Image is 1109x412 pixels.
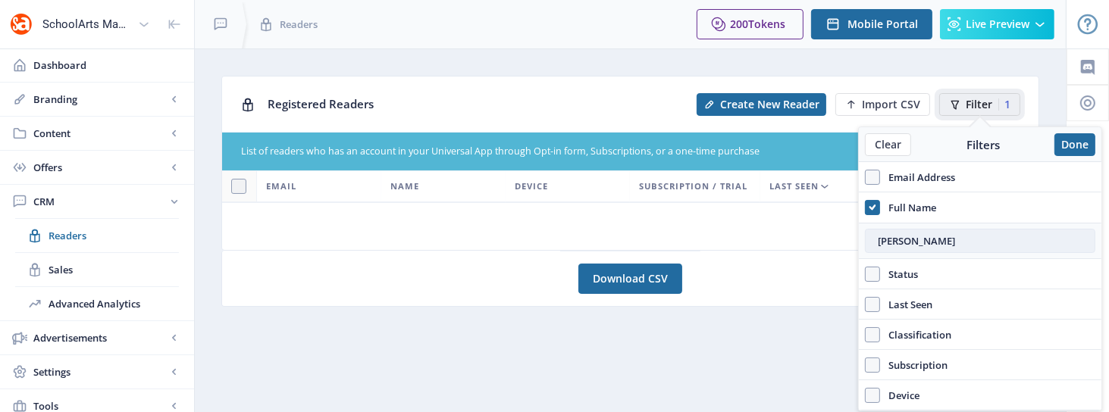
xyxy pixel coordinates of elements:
a: Advanced Analytics [15,287,179,320]
button: Clear [865,133,911,156]
span: Subscription / Trial [639,177,747,195]
span: Device [880,386,919,404]
span: Filter [966,98,992,111]
span: Readers [49,228,179,243]
span: Tokens [748,17,785,31]
a: Readers [15,219,179,252]
span: Import CSV [862,98,920,111]
span: Advertisements [33,330,167,345]
span: Name [390,177,419,195]
span: Sales [49,262,179,277]
span: Registered Readers [268,96,374,111]
span: Full Name [880,198,936,217]
div: SchoolArts Magazine [42,8,132,41]
span: Last Seen [769,177,819,195]
span: Email Address [880,168,955,186]
button: Create New Reader [697,93,826,116]
button: Mobile Portal [811,9,932,39]
button: Live Preview [940,9,1054,39]
img: properties.app_icon.png [9,12,33,36]
a: Sales [15,253,179,286]
span: Classification [880,326,951,344]
app-collection-view: Registered Readers [221,76,1039,251]
button: Filter1 [939,93,1020,116]
button: Done [1054,133,1095,156]
button: 200Tokens [697,9,804,39]
div: 1 [998,98,1010,111]
span: Subscription [880,356,948,374]
span: Dashboard [33,58,182,73]
span: Status [880,265,918,283]
a: New page [826,93,930,116]
button: Import CSV [835,93,930,116]
span: Readers [280,17,318,32]
span: Live Preview [966,18,1029,30]
span: Last Seen [880,295,932,314]
a: Download CSV [578,264,682,294]
span: Device [515,177,548,195]
a: New page [688,93,826,116]
span: Mobile Portal [847,18,918,30]
span: Email [266,177,296,195]
span: Settings [33,364,167,379]
span: Advanced Analytics [49,296,179,311]
span: CRM [33,194,167,209]
span: Content [33,126,167,141]
span: Create New Reader [720,98,819,111]
span: Offers [33,160,167,175]
span: Branding [33,92,167,107]
div: Filters [911,137,1054,152]
div: List of readers who has an account in your Universal App through Opt-in form, Subscriptions, or a... [241,145,929,159]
